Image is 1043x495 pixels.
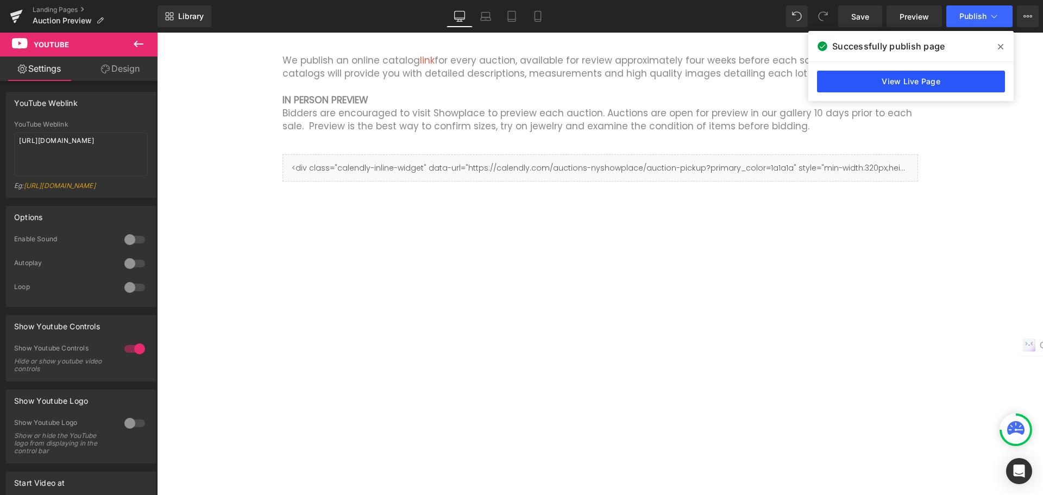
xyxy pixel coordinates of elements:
span: Save [851,11,869,22]
div: Enable Sound [14,235,114,246]
div: YouTube Weblink [14,121,148,128]
span: Publish [959,12,987,21]
p: Bidders are encouraged to visit Showplace to preview each auction. Auctions are open for preview ... [125,74,761,101]
button: More [1017,5,1039,27]
span: Library [178,11,204,21]
strong: IN PERSON PREVIEW [125,61,211,74]
div: Show Youtube Controls [14,316,100,331]
p: We publish an online catalog for every auction, available for review approximately four weeks bef... [125,21,761,48]
a: Design [81,57,160,81]
div: Hide or show youtube video controls [14,358,112,373]
a: link [263,21,278,34]
div: Eg: [14,181,148,197]
a: View Live Page [817,71,1005,92]
button: Undo [786,5,808,27]
button: Redo [812,5,834,27]
a: Preview [887,5,942,27]
a: Mobile [525,5,551,27]
div: Show Youtube Controls [14,344,114,355]
div: Show Youtube Logo [14,390,88,405]
span: Youtube [34,40,69,49]
span: Preview [900,11,929,22]
a: Desktop [447,5,473,27]
div: Show or hide the YouTube logo from displaying in the control bar [14,432,112,455]
a: New Library [158,5,211,27]
div: Autoplay [14,259,114,270]
button: Publish [946,5,1013,27]
span: Successfully publish page [832,40,945,53]
a: Laptop [473,5,499,27]
a: Landing Pages [33,5,158,14]
span: Auction Preview [33,16,92,25]
div: Show Youtube Logo [14,418,114,430]
a: Tablet [499,5,525,27]
div: Options [14,206,42,222]
div: Loop [14,283,114,294]
a: [URL][DOMAIN_NAME] [24,181,96,190]
div: Start Video at [14,472,65,487]
div: Open Intercom Messenger [1006,458,1032,484]
div: YouTube Weblink [14,92,78,108]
